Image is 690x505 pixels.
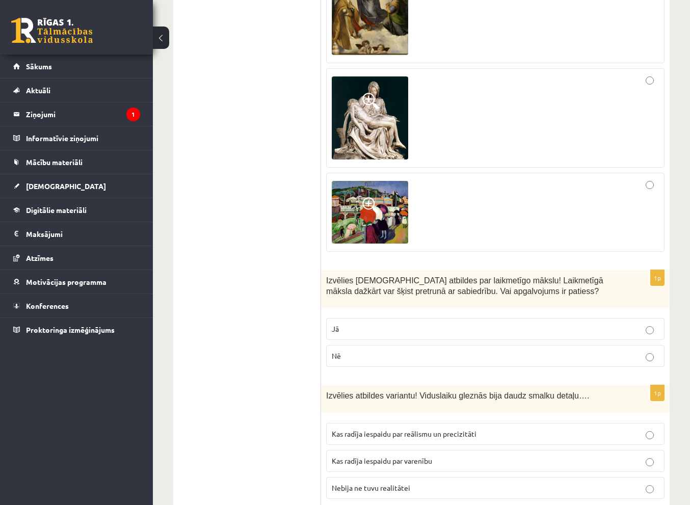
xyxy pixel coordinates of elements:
[13,174,140,198] a: [DEMOGRAPHIC_DATA]
[332,351,341,360] span: Nē
[13,318,140,341] a: Proktoringa izmēģinājums
[326,276,603,296] span: Izvēlies [DEMOGRAPHIC_DATA] atbildes par laikmetīgo mākslu! Laikmetīgā māksla dažkārt var šķist p...
[13,78,140,102] a: Aktuāli
[126,108,140,121] i: 1
[332,76,408,160] img: 2.png
[26,253,54,262] span: Atzīmes
[650,385,665,401] p: 1p
[646,431,654,439] input: Kas radīja iespaidu par reālismu un precizitāti
[332,181,408,244] img: 3.png
[646,326,654,334] input: Jā
[26,102,140,126] legend: Ziņojumi
[646,485,654,493] input: Nebija ne tuvu realitātei
[650,270,665,286] p: 1p
[13,246,140,270] a: Atzīmes
[13,270,140,294] a: Motivācijas programma
[13,294,140,317] a: Konferences
[13,198,140,222] a: Digitālie materiāli
[13,55,140,78] a: Sākums
[11,18,93,43] a: Rīgas 1. Tālmācības vidusskola
[332,429,476,438] span: Kas radīja iespaidu par reālismu un precizitāti
[326,391,589,400] span: Izvēlies atbildes variantu! Viduslaiku gleznās bija daudz smalku detaļu….
[332,456,432,465] span: Kas radīja iespaidu par varenību
[13,222,140,246] a: Maksājumi
[332,483,410,492] span: Nebija ne tuvu realitātei
[26,222,140,246] legend: Maksājumi
[26,205,87,215] span: Digitālie materiāli
[26,126,140,150] legend: Informatīvie ziņojumi
[26,86,50,95] span: Aktuāli
[332,324,339,333] span: Jā
[646,353,654,361] input: Nē
[26,301,69,310] span: Konferences
[26,157,83,167] span: Mācību materiāli
[646,458,654,466] input: Kas radīja iespaidu par varenību
[13,126,140,150] a: Informatīvie ziņojumi
[26,181,106,191] span: [DEMOGRAPHIC_DATA]
[26,277,107,286] span: Motivācijas programma
[13,102,140,126] a: Ziņojumi1
[13,150,140,174] a: Mācību materiāli
[26,325,115,334] span: Proktoringa izmēģinājums
[26,62,52,71] span: Sākums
